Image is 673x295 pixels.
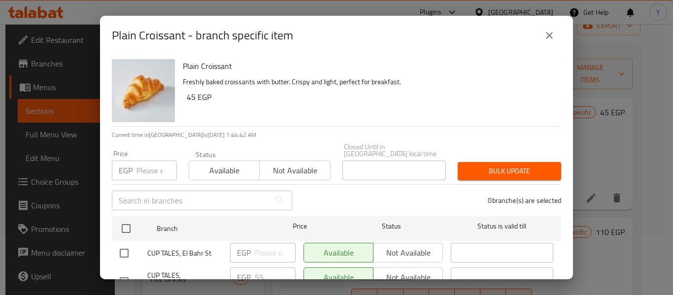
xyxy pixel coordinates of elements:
[136,161,177,180] input: Please enter price
[237,247,251,259] p: EGP
[112,28,293,43] h2: Plain Croissant - branch specific item
[119,164,133,176] p: EGP
[147,247,222,260] span: CUP TALES, El Bahr St
[193,164,256,178] span: Available
[451,220,553,232] span: Status is valid till
[264,164,326,178] span: Not available
[259,161,330,180] button: Not available
[267,220,333,232] span: Price
[183,76,553,88] p: Freshly baked croissants with butter. Crispy and light, perfect for breakfast.
[458,162,561,180] button: Bulk update
[340,220,443,232] span: Status
[112,59,175,122] img: Plain Croissant
[187,90,553,104] h6: 45 EGP
[488,196,561,205] p: 0 branche(s) are selected
[183,59,553,73] h6: Plain Croissant
[112,131,561,139] p: Current time in [GEOGRAPHIC_DATA] is [DATE] 1:44:42 AM
[189,161,260,180] button: Available
[466,165,553,177] span: Bulk update
[538,24,561,47] button: close
[157,223,259,235] span: Branch
[112,191,269,210] input: Search in branches
[147,269,222,294] span: CUP TALES, [GEOGRAPHIC_DATA]
[237,271,251,283] p: EGP
[255,243,296,262] input: Please enter price
[255,267,296,287] input: Please enter price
